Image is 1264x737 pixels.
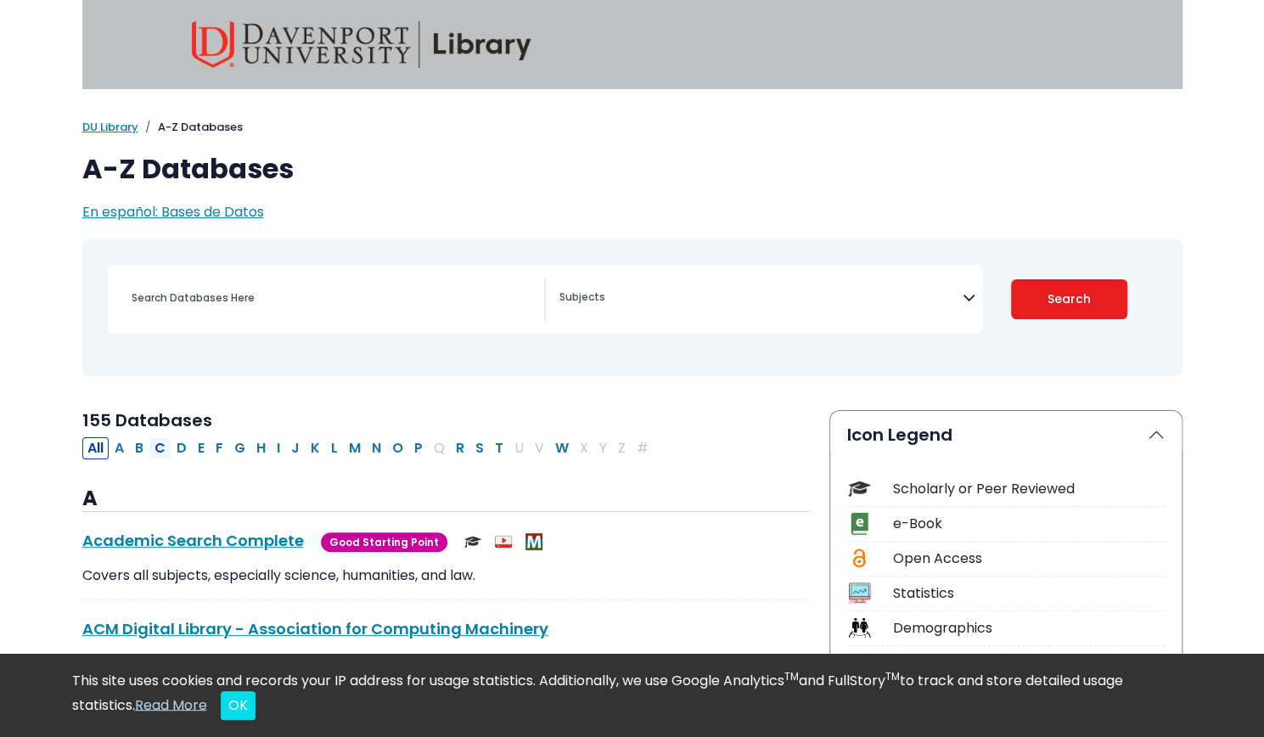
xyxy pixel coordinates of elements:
[367,437,386,459] button: Filter Results N
[82,119,1183,136] nav: breadcrumb
[849,547,870,570] img: Icon Open Access
[893,549,1165,569] div: Open Access
[272,437,285,459] button: Filter Results I
[885,669,900,684] sup: TM
[848,582,871,605] img: Icon Statistics
[286,437,305,459] button: Filter Results J
[409,437,428,459] button: Filter Results P
[321,532,447,552] span: Good Starting Point
[893,583,1165,604] div: Statistics
[893,618,1165,639] div: Demographics
[525,533,542,550] img: MeL (Michigan electronic Library)
[149,437,171,459] button: Filter Results C
[121,285,544,310] input: Search database by title or keyword
[559,292,963,306] textarea: Search
[893,514,1165,534] div: e-Book
[893,479,1165,499] div: Scholarly or Peer Reviewed
[495,533,512,550] img: Audio & Video
[221,691,256,720] button: Close
[82,408,212,432] span: 155 Databases
[192,21,531,68] img: Davenport University Library
[848,651,871,674] img: Icon Audio & Video
[470,437,489,459] button: Filter Results S
[82,239,1183,376] nav: Search filters
[130,437,149,459] button: Filter Results B
[82,153,1183,185] h1: A-Z Databases
[830,411,1182,459] button: Icon Legend
[211,437,228,459] button: Filter Results F
[251,437,271,459] button: Filter Results H
[82,437,655,457] div: Alpha-list to filter by first letter of database name
[82,202,264,222] a: En español: Bases de Datos
[550,437,574,459] button: Filter Results W
[464,533,481,550] img: Scholarly or Peer Reviewed
[893,653,1165,673] div: Audio & Video
[848,616,871,639] img: Icon Demographics
[387,437,408,459] button: Filter Results O
[848,512,871,535] img: Icon e-Book
[229,437,250,459] button: Filter Results G
[82,487,809,512] h3: A
[490,437,508,459] button: Filter Results T
[72,671,1193,720] div: This site uses cookies and records your IP address for usage statistics. Additionally, we use Goo...
[135,695,207,714] a: Read More
[848,477,871,500] img: Icon Scholarly or Peer Reviewed
[82,530,304,551] a: Academic Search Complete
[138,119,243,136] li: A-Z Databases
[82,119,138,135] a: DU Library
[326,437,343,459] button: Filter Results L
[193,437,210,459] button: Filter Results E
[82,437,109,459] button: All
[171,437,192,459] button: Filter Results D
[110,437,129,459] button: Filter Results A
[451,437,469,459] button: Filter Results R
[1011,279,1127,319] button: Submit for Search Results
[82,565,809,586] p: Covers all subjects, especially science, humanities, and law.
[306,437,325,459] button: Filter Results K
[344,437,366,459] button: Filter Results M
[784,669,799,684] sup: TM
[82,618,548,639] a: ACM Digital Library - Association for Computing Machinery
